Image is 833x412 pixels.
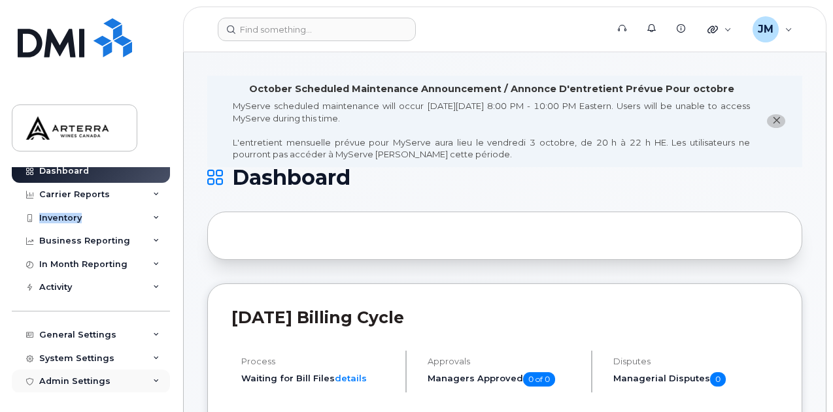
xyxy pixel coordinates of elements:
h5: Managers Approved [428,372,581,387]
li: Waiting for Bill Files [241,372,394,385]
h5: Managerial Disputes [613,372,778,387]
span: Dashboard [232,168,350,187]
h4: Approvals [428,357,581,366]
a: details [335,373,367,383]
h4: Process [241,357,394,366]
div: MyServe scheduled maintenance will occur [DATE][DATE] 8:00 PM - 10:00 PM Eastern. Users will be u... [233,100,750,161]
span: 0 of 0 [523,372,555,387]
h4: Disputes [613,357,778,366]
div: October Scheduled Maintenance Announcement / Annonce D'entretient Prévue Pour octobre [249,82,734,96]
button: close notification [767,114,785,128]
span: 0 [710,372,726,387]
h2: [DATE] Billing Cycle [231,308,778,327]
